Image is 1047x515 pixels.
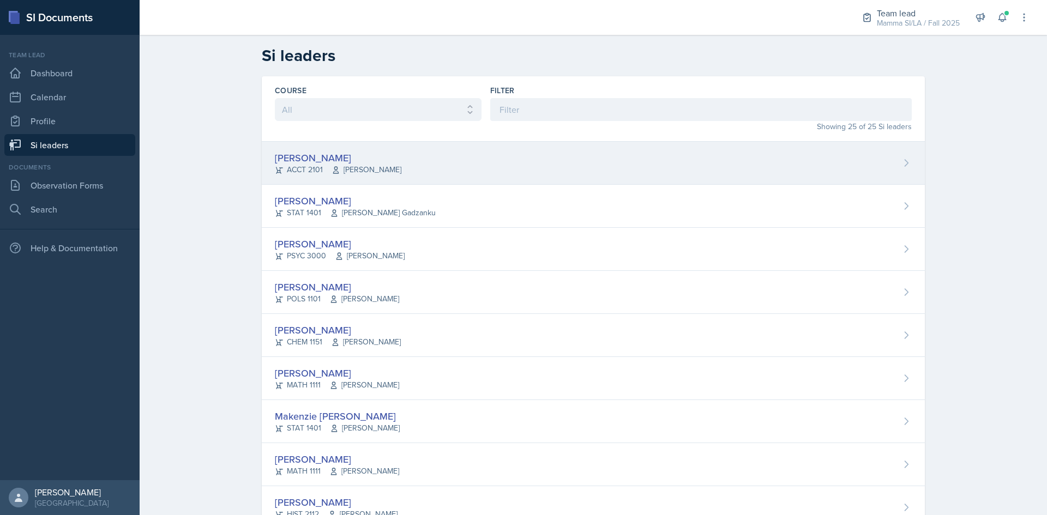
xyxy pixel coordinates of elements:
[275,280,399,294] div: [PERSON_NAME]
[4,62,135,84] a: Dashboard
[262,185,925,228] a: [PERSON_NAME] STAT 1401[PERSON_NAME] Gadzanku
[490,98,912,121] input: Filter
[877,17,960,29] div: Mamma SI/LA / Fall 2025
[275,250,405,262] div: PSYC 3000
[490,85,515,96] label: Filter
[4,174,135,196] a: Observation Forms
[330,207,436,219] span: [PERSON_NAME] Gadzanku
[331,336,401,348] span: [PERSON_NAME]
[275,150,401,165] div: [PERSON_NAME]
[35,487,109,498] div: [PERSON_NAME]
[275,465,399,477] div: MATH 1111
[35,498,109,508] div: [GEOGRAPHIC_DATA]
[329,379,399,391] span: [PERSON_NAME]
[329,293,399,305] span: [PERSON_NAME]
[332,164,401,175] span: [PERSON_NAME]
[4,198,135,220] a: Search
[4,237,135,259] div: Help & Documentation
[877,7,960,20] div: Team lead
[275,207,436,219] div: STAT 1401
[275,366,399,380] div: [PERSON_NAME]
[275,379,399,391] div: MATH 1111
[262,400,925,443] a: Makenzie [PERSON_NAME] STAT 1401[PERSON_NAME]
[275,452,399,466] div: [PERSON_NAME]
[330,422,400,434] span: [PERSON_NAME]
[262,228,925,271] a: [PERSON_NAME] PSYC 3000[PERSON_NAME]
[262,314,925,357] a: [PERSON_NAME] CHEM 1151[PERSON_NAME]
[262,271,925,314] a: [PERSON_NAME] POLS 1101[PERSON_NAME]
[4,86,135,108] a: Calendar
[4,50,135,60] div: Team lead
[275,293,399,305] div: POLS 1101
[262,357,925,400] a: [PERSON_NAME] MATH 1111[PERSON_NAME]
[275,422,400,434] div: STAT 1401
[275,323,401,337] div: [PERSON_NAME]
[275,164,401,175] div: ACCT 2101
[262,142,925,185] a: [PERSON_NAME] ACCT 2101[PERSON_NAME]
[275,336,401,348] div: CHEM 1151
[335,250,405,262] span: [PERSON_NAME]
[4,134,135,156] a: Si leaders
[275,85,306,96] label: Course
[275,495,398,510] div: [PERSON_NAME]
[262,443,925,486] a: [PERSON_NAME] MATH 1111[PERSON_NAME]
[490,121,912,132] div: Showing 25 of 25 Si leaders
[262,46,925,65] h2: Si leaders
[275,409,400,423] div: Makenzie [PERSON_NAME]
[275,237,405,251] div: [PERSON_NAME]
[4,162,135,172] div: Documents
[4,110,135,132] a: Profile
[275,193,436,208] div: [PERSON_NAME]
[329,465,399,477] span: [PERSON_NAME]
